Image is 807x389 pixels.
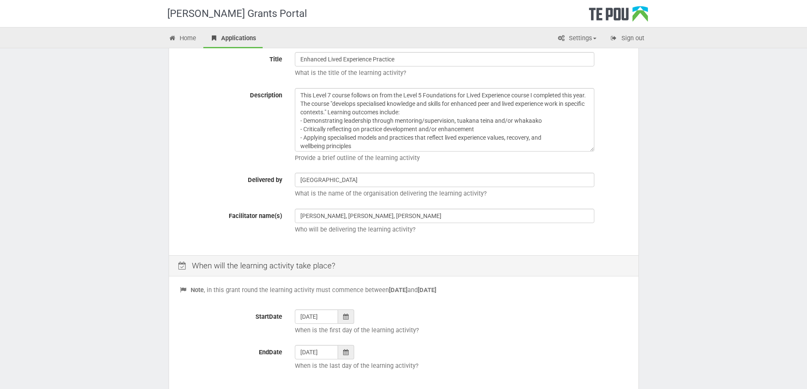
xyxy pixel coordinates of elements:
p: When is the first day of the learning activity? [295,326,628,335]
b: [DATE] [389,286,408,294]
input: dd/mm/yyyy [295,309,338,324]
span: Facilitator name(s) [229,212,282,220]
span: EndDate [259,348,282,356]
b: Note [191,286,204,294]
div: When will the learning activity take place? [169,255,638,277]
span: Delivered by [248,176,282,184]
p: What is the name of the organisation delivering the learning activity? [295,189,628,198]
p: What is the title of the learning activity? [295,69,628,77]
textarea: This Level 7 course follows on from the Level 5 Foundations for Lived Experience course I complet... [295,88,594,152]
div: Te Pou Logo [589,6,648,27]
span: Description [250,91,282,99]
a: Sign out [604,30,651,48]
p: Who will be delivering the learning activity? [295,225,628,234]
input: dd/mm/yyyy [295,345,338,359]
p: Provide a brief outline of the learning activity [295,154,628,163]
span: Title [269,55,282,63]
span: StartDate [255,313,282,320]
a: Settings [551,30,603,48]
a: Applications [203,30,263,48]
a: Home [162,30,203,48]
p: , in this grant round the learning activity must commence between and [180,286,628,295]
b: [DATE] [418,286,436,294]
p: When is the last day of the learning activity? [295,361,628,370]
